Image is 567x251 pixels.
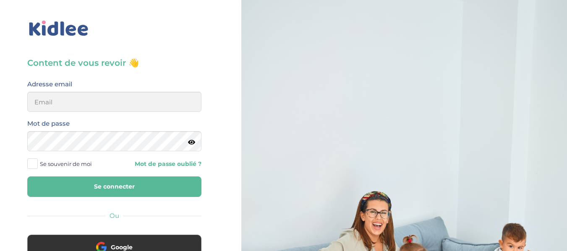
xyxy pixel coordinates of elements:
[27,176,201,197] button: Se connecter
[27,19,90,38] img: logo_kidlee_bleu
[121,160,202,168] a: Mot de passe oublié ?
[27,92,201,112] input: Email
[40,158,92,169] span: Se souvenir de moi
[27,118,70,129] label: Mot de passe
[110,212,119,220] span: Ou
[27,57,201,69] h3: Content de vous revoir 👋
[27,79,72,90] label: Adresse email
